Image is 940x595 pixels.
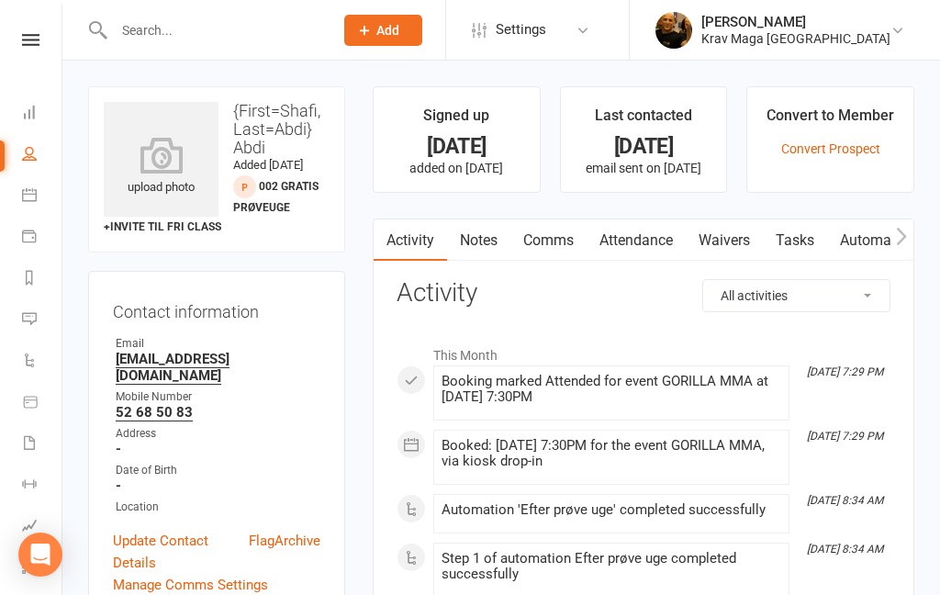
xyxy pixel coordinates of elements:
[249,530,274,574] a: Flag
[397,336,890,365] li: This Month
[577,161,711,175] p: email sent on [DATE]
[116,425,320,443] div: Address
[113,530,249,574] a: Update Contact Details
[686,219,763,262] a: Waivers
[827,219,936,262] a: Automations
[22,176,63,218] a: Calendar
[22,383,63,424] a: Product Sales
[655,12,692,49] img: thumb_image1537003722.png
[116,462,320,479] div: Date of Birth
[807,365,883,378] i: [DATE] 7:29 PM
[390,161,523,175] p: added on [DATE]
[274,530,320,574] a: Archive
[376,23,399,38] span: Add
[442,551,781,582] div: Step 1 of automation Efter prøve uge completed successfully
[595,104,692,137] div: Last contacted
[496,9,546,51] span: Settings
[22,218,63,259] a: Payments
[763,219,827,262] a: Tasks
[807,494,883,507] i: [DATE] 8:34 AM
[442,438,781,469] div: Booked: [DATE] 7:30PM for the event GORILLA MMA, via kiosk drop-in
[113,296,320,321] h3: Contact information
[587,219,686,262] a: Attendance
[344,15,422,46] button: Add
[104,180,319,233] span: 002 gratis prøveuge +invite til fri class
[233,158,303,172] time: Added [DATE]
[442,502,781,518] div: Automation 'Efter prøve uge' completed successfully
[767,104,894,137] div: Convert to Member
[447,219,510,262] a: Notes
[701,30,890,47] div: Krav Maga [GEOGRAPHIC_DATA]
[116,499,320,516] div: Location
[423,104,489,137] div: Signed up
[22,507,63,548] a: Assessments
[442,374,781,405] div: Booking marked Attended for event GORILLA MMA at [DATE] 7:30PM
[18,533,62,577] div: Open Intercom Messenger
[701,14,890,30] div: [PERSON_NAME]
[781,141,880,156] a: Convert Prospect
[374,219,447,262] a: Activity
[577,137,711,156] div: [DATE]
[390,137,523,156] div: [DATE]
[510,219,587,262] a: Comms
[397,279,890,308] h3: Activity
[22,259,63,300] a: Reports
[116,335,320,353] div: Email
[22,135,63,176] a: People
[116,441,320,457] strong: -
[116,477,320,494] strong: -
[807,543,883,556] i: [DATE] 8:34 AM
[104,137,218,197] div: upload photo
[108,17,320,43] input: Search...
[807,430,883,443] i: [DATE] 7:29 PM
[116,388,320,406] div: Mobile Number
[22,94,63,135] a: Dashboard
